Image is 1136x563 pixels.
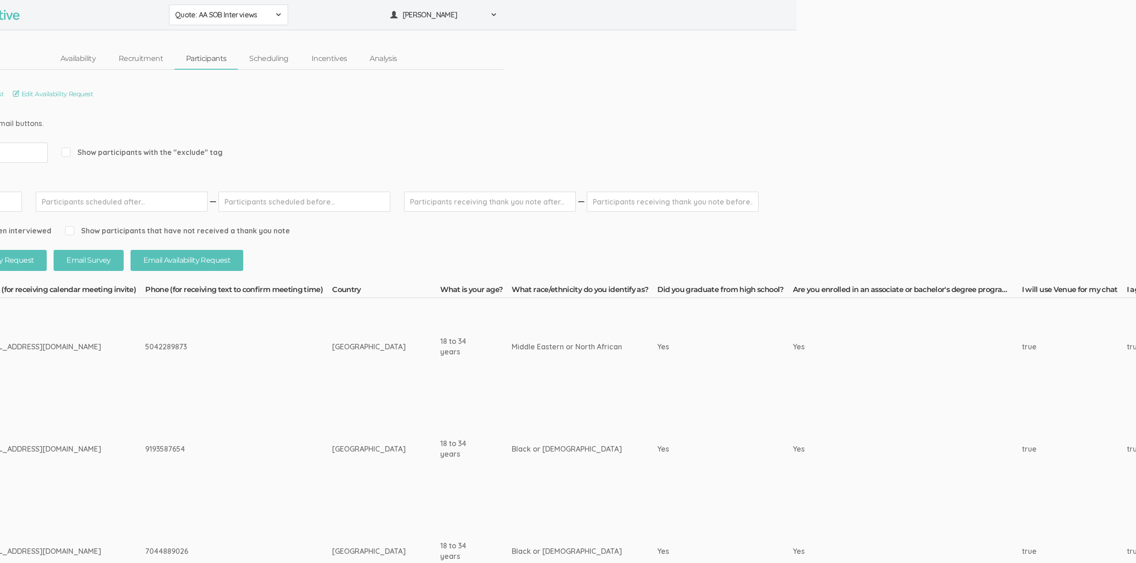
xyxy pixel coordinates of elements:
iframe: Chat Widget [1090,519,1136,563]
input: Participants scheduled before... [218,192,390,212]
div: true [1022,342,1092,352]
input: Participants scheduled after... [36,192,208,212]
a: Participants [175,49,238,69]
button: Email Survey [54,250,123,271]
input: Participants receiving thank you note before... [587,192,759,212]
div: 9193587654 [145,444,298,454]
button: Email Availability Request [131,250,243,271]
div: Yes [793,342,988,352]
th: What is your age? [440,285,512,298]
div: [GEOGRAPHIC_DATA] [332,342,406,352]
div: 18 to 34 years [440,438,477,459]
button: [PERSON_NAME] [384,5,503,25]
img: dash.svg [208,192,218,212]
div: Black or [DEMOGRAPHIC_DATA] [512,444,623,454]
th: Phone (for receiving text to confirm meeting time) [145,285,332,298]
button: Quote: AA SOB Interviews [169,5,288,25]
div: Yes [793,444,988,454]
th: What race/ethnicity do you identify as? [512,285,657,298]
a: Availability [49,49,107,69]
div: [GEOGRAPHIC_DATA] [332,546,406,557]
div: Yes [793,546,988,557]
a: Edit Availability Request [13,89,93,99]
th: Did you graduate from high school? [657,285,792,298]
a: Scheduling [238,49,300,69]
span: Show participants that have not received a thank you note [65,226,290,236]
div: Yes [657,444,758,454]
span: [PERSON_NAME] [403,10,485,20]
div: 5042289873 [145,342,298,352]
th: Are you enrolled in an associate or bachelor's degree program? [793,285,1022,298]
a: Analysis [358,49,408,69]
div: Yes [657,546,758,557]
input: Participants receiving thank you note after... [404,192,576,212]
span: Show participants with the "exclude" tag [61,147,223,158]
span: Quote: AA SOB Interviews [175,10,270,20]
a: Recruitment [107,49,175,69]
th: I will use Venue for my chat [1022,285,1127,298]
div: [GEOGRAPHIC_DATA] [332,444,406,454]
div: Yes [657,342,758,352]
div: true [1022,546,1092,557]
div: 7044889026 [145,546,298,557]
a: Incentives [300,49,359,69]
img: dash.svg [577,192,586,212]
div: 18 to 34 years [440,541,477,562]
div: Black or [DEMOGRAPHIC_DATA] [512,546,623,557]
div: 18 to 34 years [440,336,477,357]
div: Middle Eastern or North African [512,342,623,352]
th: Country [332,285,440,298]
div: true [1022,444,1092,454]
